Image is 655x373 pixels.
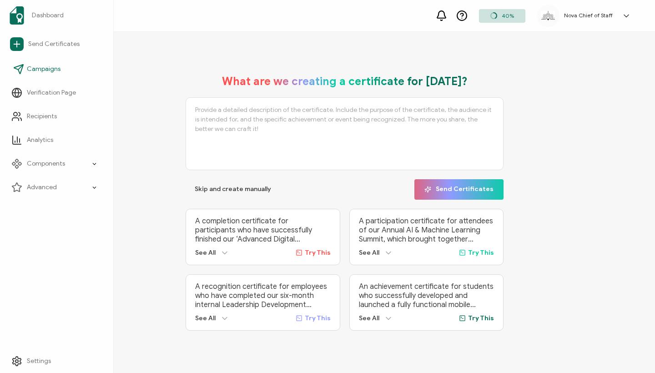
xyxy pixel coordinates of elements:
[6,352,107,370] a: Settings
[6,107,107,126] a: Recipients
[28,40,80,49] span: Send Certificates
[564,12,613,19] h5: Nova Chief of Staff
[359,249,379,257] span: See All
[27,65,60,74] span: Campaigns
[6,3,107,28] a: Dashboard
[6,84,107,102] a: Verification Page
[6,34,107,55] a: Send Certificates
[610,329,655,373] iframe: Chat Widget
[502,12,514,19] span: 40%
[6,131,107,149] a: Analytics
[27,357,51,366] span: Settings
[27,183,57,192] span: Advanced
[195,217,331,244] p: A completion certificate for participants who have successfully finished our ‘Advanced Digital Ma...
[541,11,555,20] img: f53f884a-7200-4873-80e7-5e9b12fc9e96.png
[27,159,65,168] span: Components
[10,6,24,25] img: sertifier-logomark-colored.svg
[305,314,331,322] span: Try This
[195,282,331,309] p: A recognition certificate for employees who have completed our six-month internal Leadership Deve...
[305,249,331,257] span: Try This
[195,314,216,322] span: See All
[359,282,494,309] p: An achievement certificate for students who successfully developed and launched a fully functiona...
[424,186,494,193] span: Send Certificates
[27,112,57,121] span: Recipients
[195,186,271,192] span: Skip and create manually
[468,249,494,257] span: Try This
[359,314,379,322] span: See All
[186,179,280,200] button: Skip and create manually
[414,179,504,200] button: Send Certificates
[222,75,468,88] h1: What are we creating a certificate for [DATE]?
[27,88,76,97] span: Verification Page
[6,60,107,78] a: Campaigns
[32,11,64,20] span: Dashboard
[195,249,216,257] span: See All
[468,314,494,322] span: Try This
[27,136,53,145] span: Analytics
[359,217,494,244] p: A participation certificate for attendees of our Annual AI & Machine Learning Summit, which broug...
